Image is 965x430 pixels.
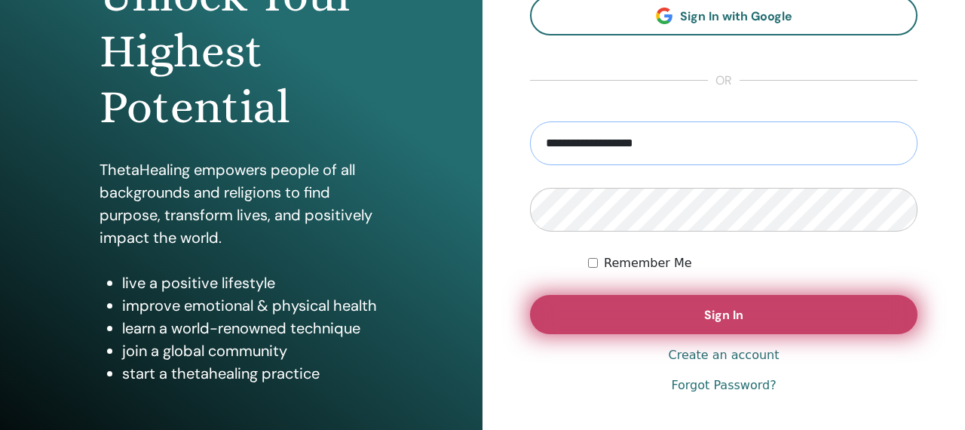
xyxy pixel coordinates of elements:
li: live a positive lifestyle [122,272,384,294]
li: start a thetahealing practice [122,362,384,385]
button: Sign In [530,295,918,334]
label: Remember Me [604,254,692,272]
span: or [708,72,740,90]
a: Forgot Password? [671,376,776,395]
li: improve emotional & physical health [122,294,384,317]
a: Create an account [668,346,779,364]
span: Sign In with Google [680,8,792,24]
li: join a global community [122,339,384,362]
li: learn a world-renowned technique [122,317,384,339]
p: ThetaHealing empowers people of all backgrounds and religions to find purpose, transform lives, a... [100,158,384,249]
div: Keep me authenticated indefinitely or until I manually logout [588,254,918,272]
span: Sign In [704,307,743,323]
